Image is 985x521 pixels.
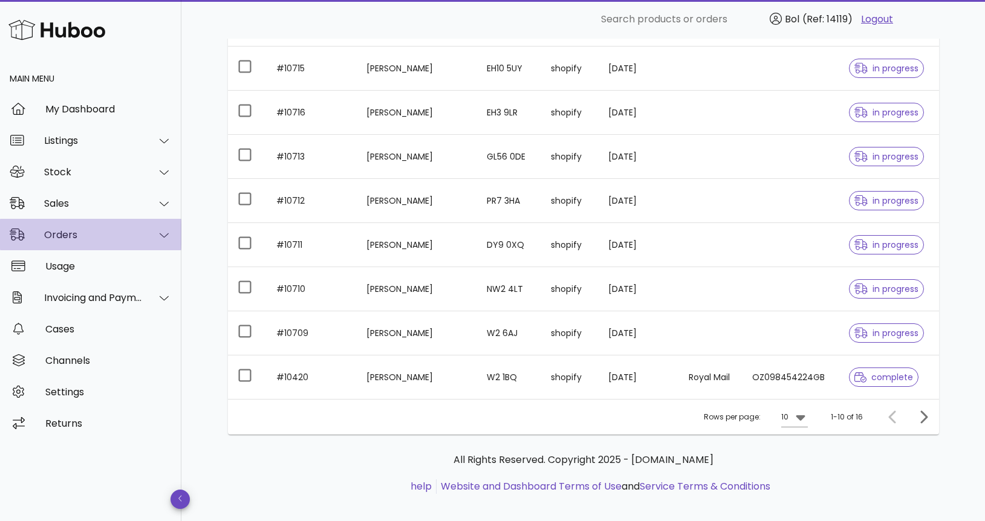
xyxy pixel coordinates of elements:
[704,400,808,435] div: Rows per page:
[541,223,599,267] td: shopify
[357,179,477,223] td: [PERSON_NAME]
[599,179,679,223] td: [DATE]
[267,47,357,91] td: #10715
[541,355,599,399] td: shopify
[44,292,143,303] div: Invoicing and Payments
[599,355,679,399] td: [DATE]
[599,223,679,267] td: [DATE]
[854,196,918,205] span: in progress
[912,406,934,428] button: Next page
[854,241,918,249] span: in progress
[831,412,863,422] div: 1-10 of 16
[8,17,105,43] img: Huboo Logo
[267,223,357,267] td: #10711
[44,135,143,146] div: Listings
[45,103,172,115] div: My Dashboard
[541,135,599,179] td: shopify
[267,267,357,311] td: #10710
[45,355,172,366] div: Channels
[437,479,770,494] li: and
[44,198,143,209] div: Sales
[599,47,679,91] td: [DATE]
[541,91,599,135] td: shopify
[44,229,143,241] div: Orders
[854,373,913,381] span: complete
[781,407,808,427] div: 10Rows per page:
[477,179,541,223] td: PR7 3HA
[477,91,541,135] td: EH3 9LR
[541,311,599,355] td: shopify
[357,47,477,91] td: [PERSON_NAME]
[743,355,839,399] td: OZ098454224GB
[44,166,143,178] div: Stock
[267,135,357,179] td: #10713
[45,260,172,272] div: Usage
[541,179,599,223] td: shopify
[802,12,853,26] span: (Ref: 14119)
[477,223,541,267] td: DY9 0XQ
[411,479,432,493] a: help
[267,311,357,355] td: #10709
[441,479,622,493] a: Website and Dashboard Terms of Use
[45,418,172,429] div: Returns
[640,479,770,493] a: Service Terms & Conditions
[781,412,788,422] div: 10
[357,223,477,267] td: [PERSON_NAME]
[267,91,357,135] td: #10716
[357,135,477,179] td: [PERSON_NAME]
[357,267,477,311] td: [PERSON_NAME]
[357,311,477,355] td: [PERSON_NAME]
[477,267,541,311] td: NW2 4LT
[45,386,172,398] div: Settings
[785,12,799,26] span: Bol
[357,355,477,399] td: [PERSON_NAME]
[599,311,679,355] td: [DATE]
[854,108,918,117] span: in progress
[854,285,918,293] span: in progress
[599,267,679,311] td: [DATE]
[679,355,743,399] td: Royal Mail
[267,355,357,399] td: #10420
[541,267,599,311] td: shopify
[477,47,541,91] td: EH10 5UY
[541,47,599,91] td: shopify
[854,152,918,161] span: in progress
[477,311,541,355] td: W2 6AJ
[599,135,679,179] td: [DATE]
[477,135,541,179] td: GL56 0DE
[45,323,172,335] div: Cases
[854,329,918,337] span: in progress
[854,64,918,73] span: in progress
[599,91,679,135] td: [DATE]
[238,453,929,467] p: All Rights Reserved. Copyright 2025 - [DOMAIN_NAME]
[477,355,541,399] td: W2 1BQ
[861,12,893,27] a: Logout
[357,91,477,135] td: [PERSON_NAME]
[267,179,357,223] td: #10712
